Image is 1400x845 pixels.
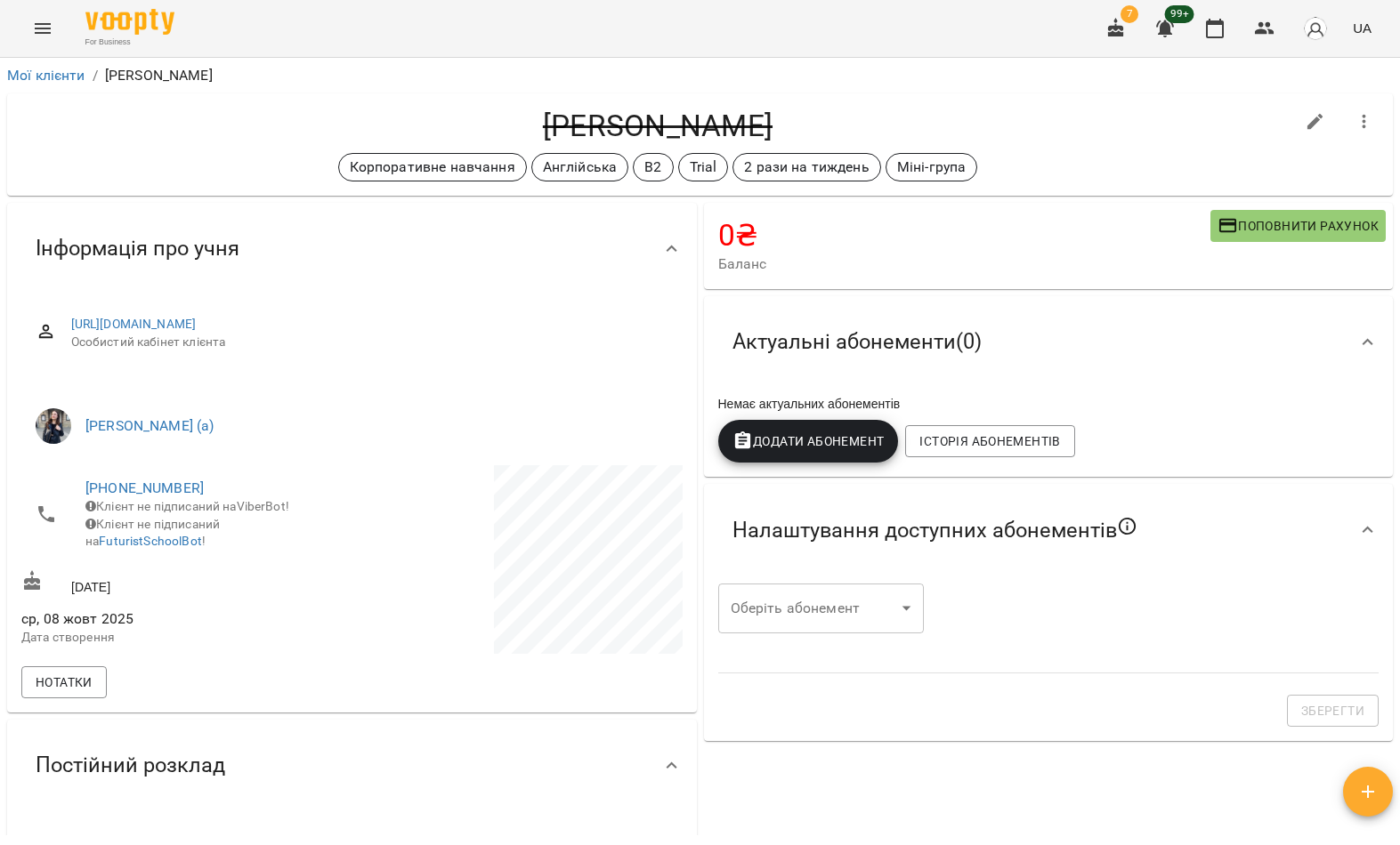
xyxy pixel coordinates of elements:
span: 7 [1121,5,1138,23]
span: Поповнити рахунок [1218,215,1379,237]
div: Trial [678,153,729,181]
button: Нотатки [21,666,107,698]
p: Англійська [543,157,617,178]
h4: [PERSON_NAME] [21,108,1294,144]
span: Клієнт не підписаний на ! [85,517,220,549]
div: Англійська [531,153,628,181]
div: ​ [718,583,925,633]
button: Поповнити рахунок [1210,210,1386,242]
div: [DATE] [18,567,352,600]
button: Історія абонементів [905,425,1074,457]
p: B2 [644,157,661,178]
span: Налаштування доступних абонементів [732,516,1138,544]
span: For Business [85,36,174,48]
h4: 0 ₴ [718,217,1210,253]
button: UA [1346,12,1379,44]
span: Актуальні абонементи ( 0 ) [732,328,982,356]
span: Клієнт не підписаний на ViberBot! [85,499,289,513]
div: Немає актуальних абонементів [715,391,1383,416]
span: Історія абонементів [919,431,1060,452]
a: Мої клієнти [7,67,85,84]
span: Особистий кабінет клієнта [71,334,668,351]
img: Хижняк Марія Сергіївна (а) [36,408,71,444]
span: UA [1353,19,1372,37]
div: Інформація про учня [7,203,697,294]
a: [URL][DOMAIN_NAME] [71,317,197,331]
div: Налаштування доступних абонементів [704,484,1394,576]
p: Trial [690,157,717,178]
span: Баланс [718,253,1210,275]
a: [PHONE_NUMBER] [85,479,204,496]
a: FuturistSchoolBot [99,534,202,548]
div: Міні-група [886,153,977,181]
p: Корпоративне навчання [350,157,515,178]
div: Актуальні абонементи(0) [704,296,1394,388]
span: 99+ [1165,5,1194,23]
p: 2 рази на тиждень [744,157,870,178]
button: Додати Абонемент [718,420,899,463]
p: [PERSON_NAME] [105,65,213,86]
span: Постійний розклад [36,752,225,779]
div: Корпоративне навчання [338,153,527,181]
svg: Якщо не обрано жодного, клієнт зможе побачити всі публічні абонементи [1117,516,1138,537]
button: Menu [21,7,64,50]
p: Міні-група [897,157,966,178]
img: avatar_s.png [1303,16,1328,41]
a: [PERSON_NAME] (а) [85,417,214,434]
nav: breadcrumb [7,65,1393,86]
span: ср, 08 жовт 2025 [21,608,348,630]
span: Нотатки [36,672,93,693]
li: / [93,65,98,86]
span: Інформація про учня [36,235,239,262]
p: Дата створення [21,629,348,647]
div: Постійний розклад [7,720,697,811]
div: 2 рази на тиждень [732,153,881,181]
span: Додати Абонемент [732,431,885,452]
div: B2 [633,153,673,181]
img: Voopty Logo [85,9,174,35]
